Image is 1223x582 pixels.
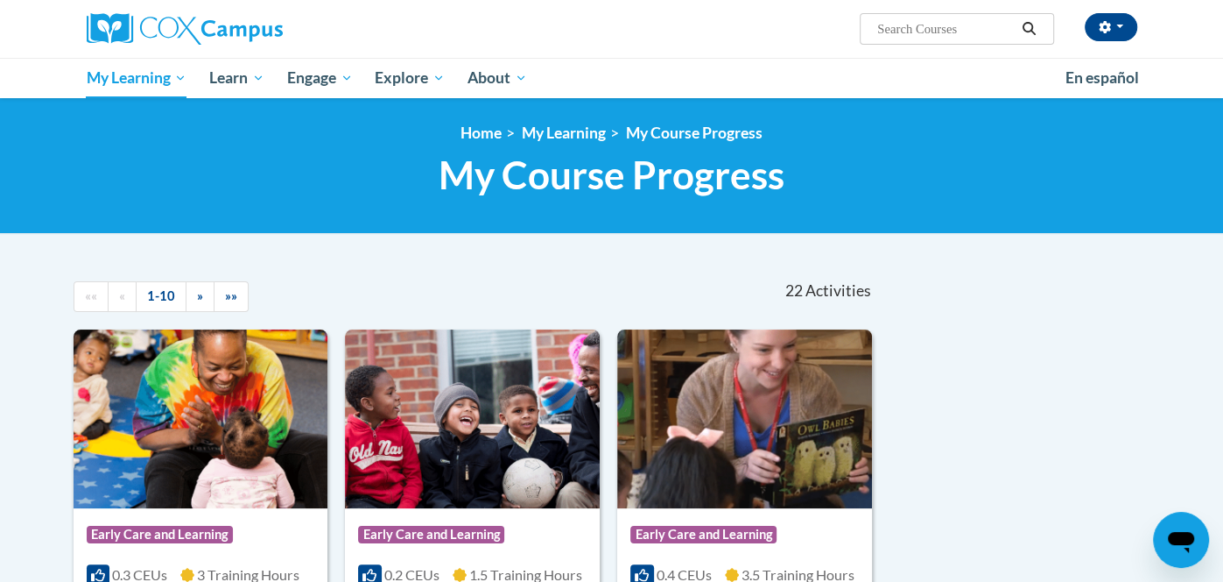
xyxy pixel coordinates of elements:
[345,330,600,508] img: Course Logo
[805,281,871,301] span: Activities
[276,58,364,98] a: Engage
[1016,18,1042,39] button: Search
[197,288,203,303] span: »
[119,288,125,303] span: «
[363,58,456,98] a: Explore
[108,281,137,312] a: Previous
[186,281,214,312] a: Next
[617,330,872,508] img: Course Logo
[136,281,186,312] a: 1-10
[875,18,1016,39] input: Search Courses
[784,281,802,301] span: 22
[358,526,504,543] span: Early Care and Learning
[626,124,763,142] a: My Course Progress
[375,67,445,89] span: Explore
[225,288,237,303] span: »»
[439,152,784,198] span: My Course Progress
[60,58,1163,98] div: Main menu
[87,13,419,45] a: Cox Campus
[74,281,109,312] a: Begining
[75,58,199,98] a: My Learning
[209,67,264,89] span: Learn
[85,288,97,303] span: ««
[87,13,283,45] img: Cox Campus
[1085,13,1137,41] button: Account Settings
[460,124,502,142] a: Home
[522,124,606,142] a: My Learning
[1153,512,1209,568] iframe: Button to launch messaging window
[467,67,527,89] span: About
[86,67,186,89] span: My Learning
[1065,68,1139,87] span: En español
[456,58,538,98] a: About
[214,281,249,312] a: End
[87,526,233,543] span: Early Care and Learning
[1054,60,1150,96] a: En español
[287,67,353,89] span: Engage
[198,58,276,98] a: Learn
[630,526,777,543] span: Early Care and Learning
[74,330,328,508] img: Course Logo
